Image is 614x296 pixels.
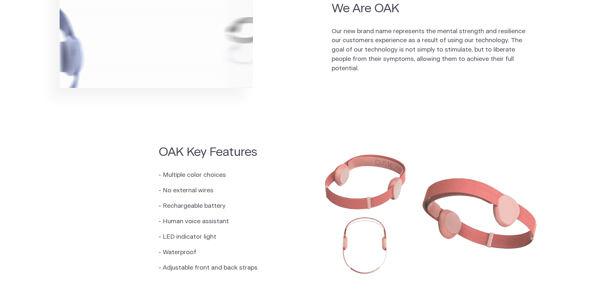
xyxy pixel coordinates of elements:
p: Our new brand name represents the mental strength and resilience our customers experience as a re... [332,27,530,73]
p: - Waterproof [159,248,258,257]
p: - LED indicator light [159,233,258,242]
p: - Multiple color choices [159,171,258,180]
p: - No external wires [159,186,258,196]
h2: We Are OAK [332,0,530,17]
p: - Rechargeable battery [159,202,258,211]
h2: OAK Key Features [159,144,258,160]
p: - Adjustable front and back straps [159,263,258,273]
p: - Human voice assistant [159,217,258,226]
